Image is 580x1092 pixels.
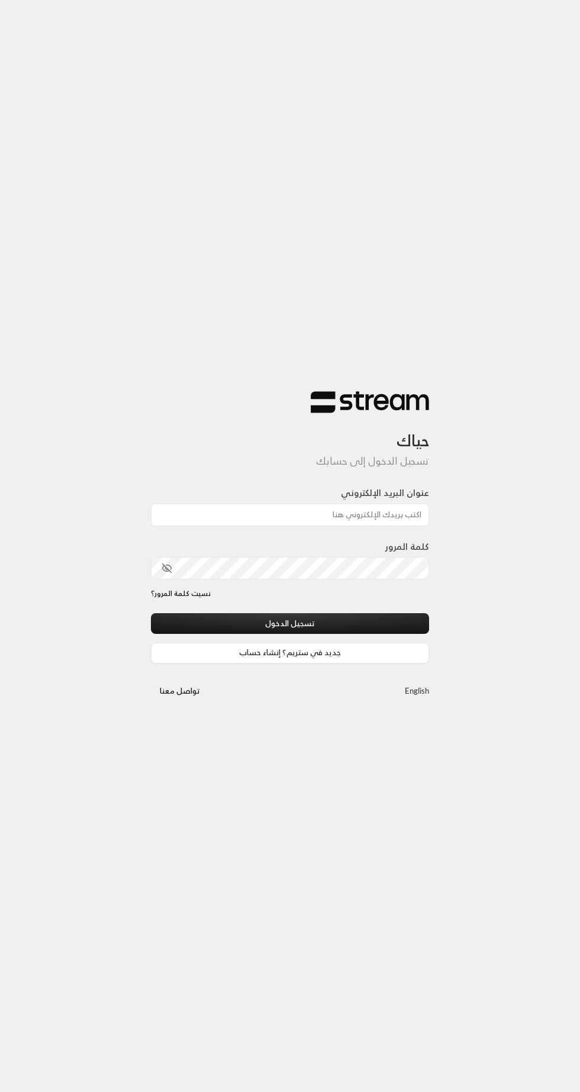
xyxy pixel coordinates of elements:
button: تسجيل الدخول [151,613,429,634]
button: toggle password visibility [157,558,177,578]
label: عنوان البريد الإلكتروني [341,487,429,500]
label: كلمة المرور [385,540,429,554]
h3: حياك [151,414,429,450]
input: اكتب بريدك الإلكتروني هنا [151,504,429,526]
a: English [405,681,429,702]
a: نسيت كلمة المرور؟ [151,588,211,599]
img: Stream Logo [311,391,429,414]
button: تواصل معنا [151,681,209,702]
a: تواصل معنا [151,684,209,698]
a: جديد في ستريم؟ إنشاء حساب [151,643,429,663]
h5: تسجيل الدخول إلى حسابك [151,455,429,467]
